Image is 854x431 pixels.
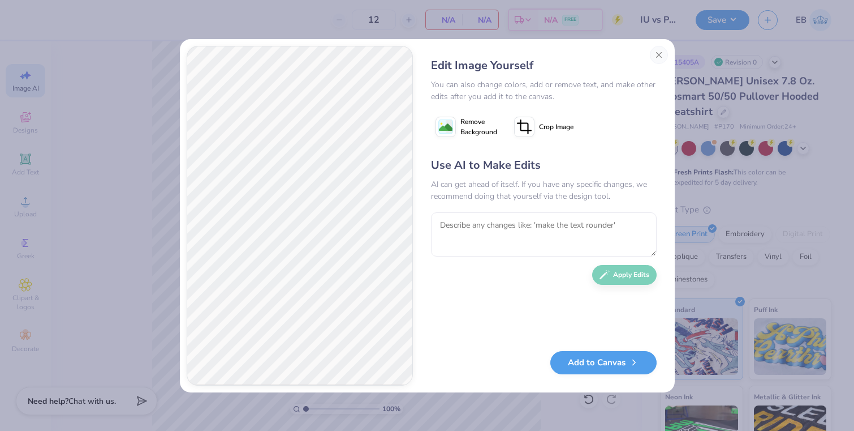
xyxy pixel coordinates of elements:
span: Remove Background [460,117,497,137]
div: AI can get ahead of itself. If you have any specific changes, we recommend doing that yourself vi... [431,178,657,202]
button: Remove Background [431,113,502,141]
button: Close [650,46,668,64]
div: Use AI to Make Edits [431,157,657,174]
button: Crop Image [510,113,580,141]
span: Crop Image [539,122,573,132]
div: Edit Image Yourself [431,57,657,74]
div: You can also change colors, add or remove text, and make other edits after you add it to the canvas. [431,79,657,103]
button: Add to Canvas [550,351,657,374]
